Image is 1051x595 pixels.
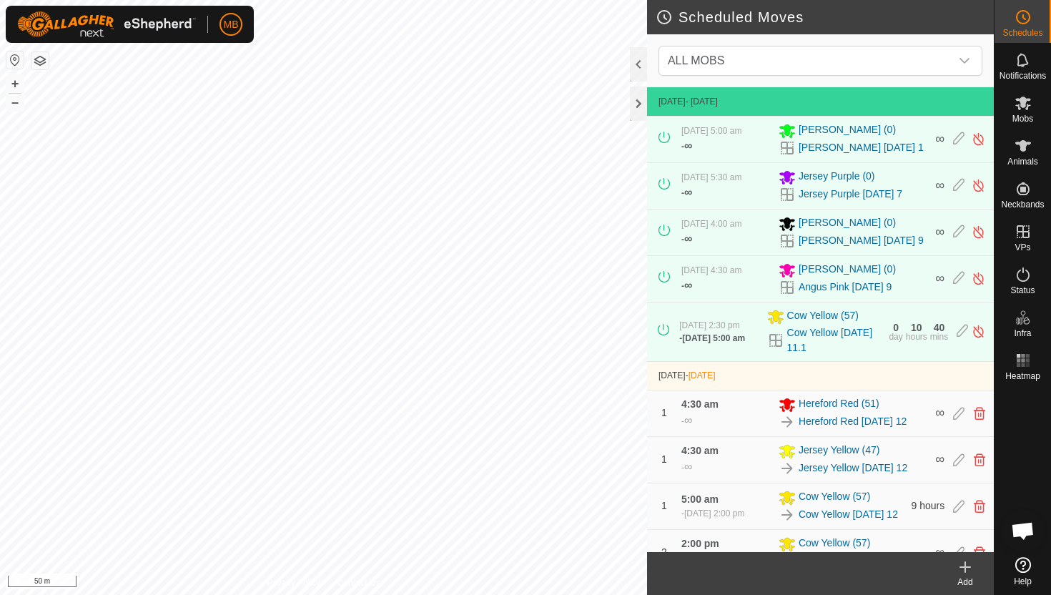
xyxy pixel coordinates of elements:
span: ∞ [935,405,944,420]
span: ∞ [684,139,692,152]
img: Turn off schedule move [972,271,985,286]
img: Turn off schedule move [972,132,985,147]
img: Turn off schedule move [972,225,985,240]
img: To [779,506,796,523]
span: Infra [1014,329,1031,338]
span: 1 [661,453,667,465]
span: Schedules [1002,29,1042,37]
span: ∞ [935,271,944,285]
span: ALL MOBS [662,46,950,75]
div: - [681,184,692,201]
div: 40 [934,323,945,333]
span: MB [224,17,239,32]
span: 1 [661,500,667,511]
a: Jersey Yellow [DATE] 12 [799,461,907,476]
span: ∞ [684,186,692,198]
div: hours [906,333,927,341]
div: - [681,230,692,247]
div: - [681,458,692,476]
span: Cow Yellow (57) [799,536,870,553]
span: Status [1010,286,1035,295]
div: dropdown trigger [950,46,979,75]
span: 4:30 am [681,398,719,410]
span: [DATE] [689,370,716,380]
span: ∞ [684,279,692,291]
button: + [6,75,24,92]
span: [DATE] 5:00 am [682,333,745,343]
a: Jersey Purple [DATE] 7 [799,187,902,202]
a: [PERSON_NAME] [DATE] 9 [799,233,924,248]
div: - [679,332,745,345]
h2: Scheduled Moves [656,9,994,26]
div: - [681,277,692,294]
span: ∞ [935,452,944,466]
div: - [681,507,744,520]
span: Animals [1007,157,1038,166]
span: [DATE] 5:30 am [681,172,741,182]
a: Privacy Policy [267,576,320,589]
button: – [6,94,24,111]
a: Contact Us [337,576,380,589]
a: [PERSON_NAME] [DATE] 1 [799,140,924,155]
span: [PERSON_NAME] (0) [799,215,896,232]
div: - [681,137,692,154]
span: ∞ [935,225,944,239]
span: [DATE] 4:30 am [681,265,741,275]
a: Hereford Red [DATE] 12 [799,414,907,429]
span: Notifications [1000,72,1046,80]
div: day [889,333,902,341]
img: Turn off schedule move [972,324,985,339]
span: 4:30 am [681,445,719,456]
img: Turn off schedule move [972,178,985,193]
span: Help [1014,577,1032,586]
a: Angus Pink [DATE] 9 [799,280,892,295]
span: 5:00 am [681,493,719,505]
span: Mobs [1012,114,1033,123]
span: [PERSON_NAME] (0) [799,262,896,279]
div: 10 [911,323,922,333]
span: Heatmap [1005,372,1040,380]
span: VPs [1015,243,1030,252]
span: Jersey Purple (0) [799,169,875,186]
span: Neckbands [1001,200,1044,209]
span: - [DATE] [686,97,718,107]
span: 9 hours [912,500,945,511]
span: ∞ [935,178,944,192]
span: - [686,370,716,380]
span: 2:00 pm [681,538,719,549]
div: - [681,551,692,569]
span: 2 [661,546,667,558]
span: [DATE] 4:00 am [681,219,741,229]
span: [DATE] 2:00 pm [684,508,744,518]
span: [DATE] 5:00 am [681,126,741,136]
span: [DATE] 2:30 pm [679,320,739,330]
span: 1 [661,407,667,418]
img: To [779,413,796,431]
span: [PERSON_NAME] (0) [799,122,896,139]
span: ∞ [684,414,692,426]
div: - [681,412,692,429]
div: 0 [893,323,899,333]
span: Hereford Red (51) [799,396,879,413]
img: To [779,460,796,477]
span: Jersey Yellow (47) [799,443,880,460]
a: Help [995,551,1051,591]
span: ∞ [684,461,692,473]
span: ∞ [684,232,692,245]
a: Cow Yellow [DATE] 12 [799,507,898,522]
span: Cow Yellow (57) [799,489,870,506]
div: Open chat [1002,509,1045,552]
div: mins [930,333,948,341]
div: Add [937,576,994,589]
span: [DATE] [658,97,686,107]
span: Cow Yellow (57) [787,308,859,325]
img: Gallagher Logo [17,11,196,37]
span: ALL MOBS [668,54,724,67]
a: Cow Yellow [DATE] 11.1 [787,325,881,355]
span: ∞ [935,545,944,559]
span: ∞ [935,132,944,146]
button: Reset Map [6,51,24,69]
span: [DATE] [658,370,686,380]
button: Map Layers [31,52,49,69]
